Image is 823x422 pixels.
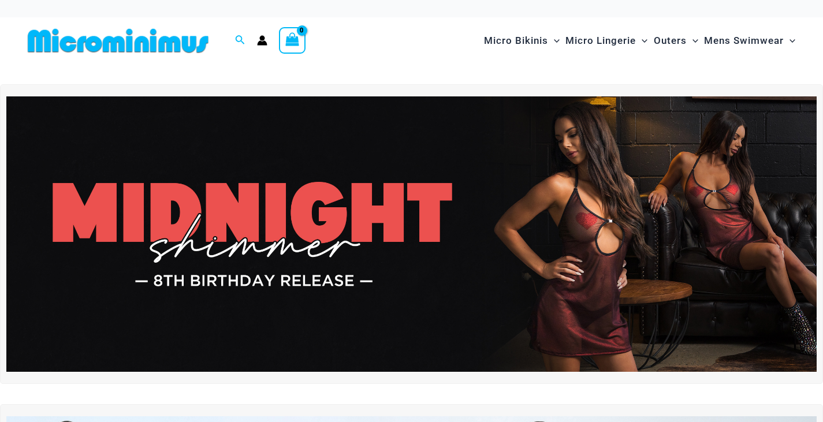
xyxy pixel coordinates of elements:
a: OutersMenu ToggleMenu Toggle [651,23,701,58]
span: Outers [654,26,687,55]
a: Micro BikinisMenu ToggleMenu Toggle [481,23,563,58]
span: Micro Lingerie [565,26,636,55]
span: Menu Toggle [687,26,698,55]
span: Menu Toggle [548,26,560,55]
span: Menu Toggle [784,26,795,55]
a: View Shopping Cart, empty [279,27,306,54]
span: Mens Swimwear [704,26,784,55]
a: Micro LingerieMenu ToggleMenu Toggle [563,23,650,58]
a: Search icon link [235,33,245,48]
a: Account icon link [257,35,267,46]
span: Menu Toggle [636,26,647,55]
span: Micro Bikinis [484,26,548,55]
img: Midnight Shimmer Red Dress [6,96,817,372]
nav: Site Navigation [479,21,800,60]
a: Mens SwimwearMenu ToggleMenu Toggle [701,23,798,58]
img: MM SHOP LOGO FLAT [23,28,213,54]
